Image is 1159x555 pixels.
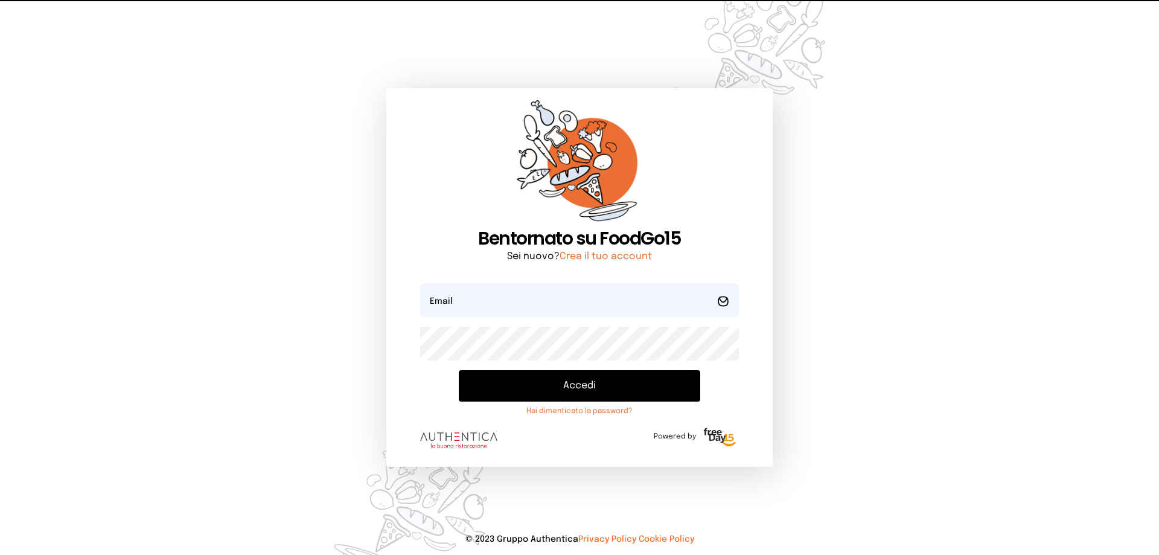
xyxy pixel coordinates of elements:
img: sticker-orange.65babaf.png [517,100,642,228]
img: logo-freeday.3e08031.png [701,426,739,450]
button: Accedi [459,370,700,402]
a: Cookie Policy [639,535,694,544]
a: Privacy Policy [578,535,636,544]
a: Crea il tuo account [560,251,652,261]
p: © 2023 Gruppo Authentica [19,533,1140,545]
a: Hai dimenticato la password? [459,406,700,416]
h1: Bentornato su FoodGo15 [420,228,739,249]
p: Sei nuovo? [420,249,739,264]
img: logo.8f33a47.png [420,432,497,448]
span: Powered by [654,432,696,441]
